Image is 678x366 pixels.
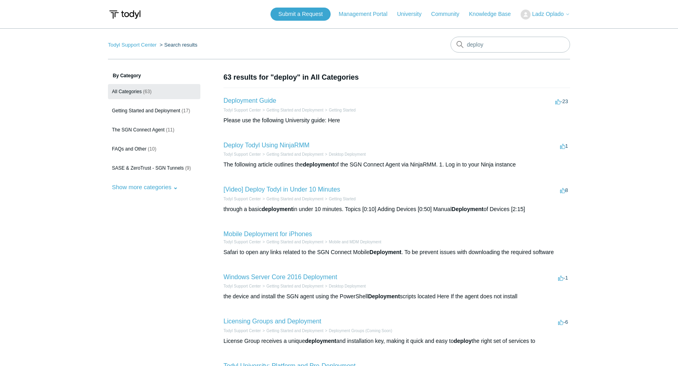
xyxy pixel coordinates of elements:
span: Ladz Oplado [532,11,564,17]
li: Desktop Deployment [323,283,366,289]
li: Getting Started and Deployment [261,107,323,113]
div: The following article outlines the of the SGN Connect Agent via NinjaRMM. 1. Log in to your Ninja... [223,160,570,169]
button: Show more categories [108,180,182,194]
li: Getting Started and Deployment [261,328,323,334]
h3: By Category [108,72,200,79]
a: All Categories (63) [108,84,200,99]
a: Deployment Groups (Coming Soon) [329,329,392,333]
a: [Video] Deploy Todyl in Under 10 Minutes [223,186,340,193]
a: Todyl Support Center [223,108,261,112]
a: Knowledge Base [469,10,519,18]
h1: 63 results for "deploy" in All Categories [223,72,570,83]
li: Getting Started and Deployment [261,151,323,157]
span: (17) [182,108,190,114]
div: Safari to open any links related to the SGN Connect Mobile . To be prevent issues with downloadin... [223,248,570,256]
a: Todyl Support Center [223,284,261,288]
a: FAQs and Other (10) [108,141,200,157]
a: University [397,10,429,18]
li: Todyl Support Center [223,283,261,289]
a: Todyl Support Center [223,152,261,157]
li: Desktop Deployment [323,151,366,157]
li: Search results [158,42,198,48]
span: -1 [558,275,568,281]
a: Getting Started [329,108,356,112]
li: Todyl Support Center [223,196,261,202]
a: Desktop Deployment [329,152,366,157]
em: deployment [303,161,334,168]
a: Licensing Groups and Deployment [223,318,321,325]
a: Getting Started and Deployment [266,240,323,244]
a: Getting Started and Deployment [266,284,323,288]
span: 8 [560,187,568,193]
em: deployment [262,206,293,212]
li: Todyl Support Center [223,239,261,245]
li: Getting Started and Deployment [261,283,323,289]
a: Windows Server Core 2016 Deployment [223,274,337,280]
a: Deploy Todyl Using NinjaRMM [223,142,310,149]
a: Management Portal [339,10,395,18]
em: deployment [305,338,337,344]
a: Todyl Support Center [223,240,261,244]
li: Getting Started and Deployment [261,239,323,245]
span: FAQs and Other [112,146,147,152]
li: Todyl Support Center [223,107,261,113]
span: (63) [143,89,151,94]
a: Mobile Deployment for iPhones [223,231,312,237]
li: Mobile and MDM Deployment [323,239,382,245]
div: the device and install the SGN agent using the PowerShell scripts located Here If the agent does ... [223,292,570,301]
span: All Categories [112,89,142,94]
em: Deployment [370,249,402,255]
a: Submit a Request [270,8,331,21]
a: Todyl Support Center [223,197,261,201]
li: Todyl Support Center [223,151,261,157]
div: Please use the following University guide: Here [223,116,570,125]
a: Getting Started and Deployment [266,152,323,157]
a: SASE & ZeroTrust - SGN Tunnels (9) [108,160,200,176]
li: Getting Started and Deployment [261,196,323,202]
a: Deployment Guide [223,97,276,104]
div: through a basic in under 10 minutes. Topics [0:10] Adding Devices [0:50] Manual of Devices [2:15] [223,205,570,213]
a: Getting Started and Deployment [266,108,323,112]
span: -6 [558,319,568,325]
div: License Group receives a unique and installation key, making it quick and easy to the right set o... [223,337,570,345]
span: The SGN Connect Agent [112,127,165,133]
span: (11) [166,127,174,133]
li: Getting Started [323,196,356,202]
a: Getting Started and Deployment [266,197,323,201]
li: Deployment Groups (Coming Soon) [323,328,392,334]
a: Desktop Deployment [329,284,366,288]
span: (9) [185,165,191,171]
span: 1 [560,143,568,149]
span: SASE & ZeroTrust - SGN Tunnels [112,165,184,171]
span: Getting Started and Deployment [112,108,180,114]
a: Getting Started [329,197,356,201]
a: Todyl Support Center [108,42,157,48]
a: Getting Started and Deployment [266,329,323,333]
li: Getting Started [323,107,356,113]
li: Todyl Support Center [108,42,158,48]
img: Todyl Support Center Help Center home page [108,7,142,22]
a: Community [431,10,467,18]
a: Todyl Support Center [223,329,261,333]
em: deploy [454,338,472,344]
span: -23 [555,98,568,104]
em: Deployment [368,293,400,299]
input: Search [451,37,570,53]
em: Deployment [452,206,484,212]
a: Mobile and MDM Deployment [329,240,382,244]
button: Ladz Oplado [521,10,570,20]
li: Todyl Support Center [223,328,261,334]
span: (10) [148,146,156,152]
a: The SGN Connect Agent (11) [108,122,200,137]
a: Getting Started and Deployment (17) [108,103,200,118]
